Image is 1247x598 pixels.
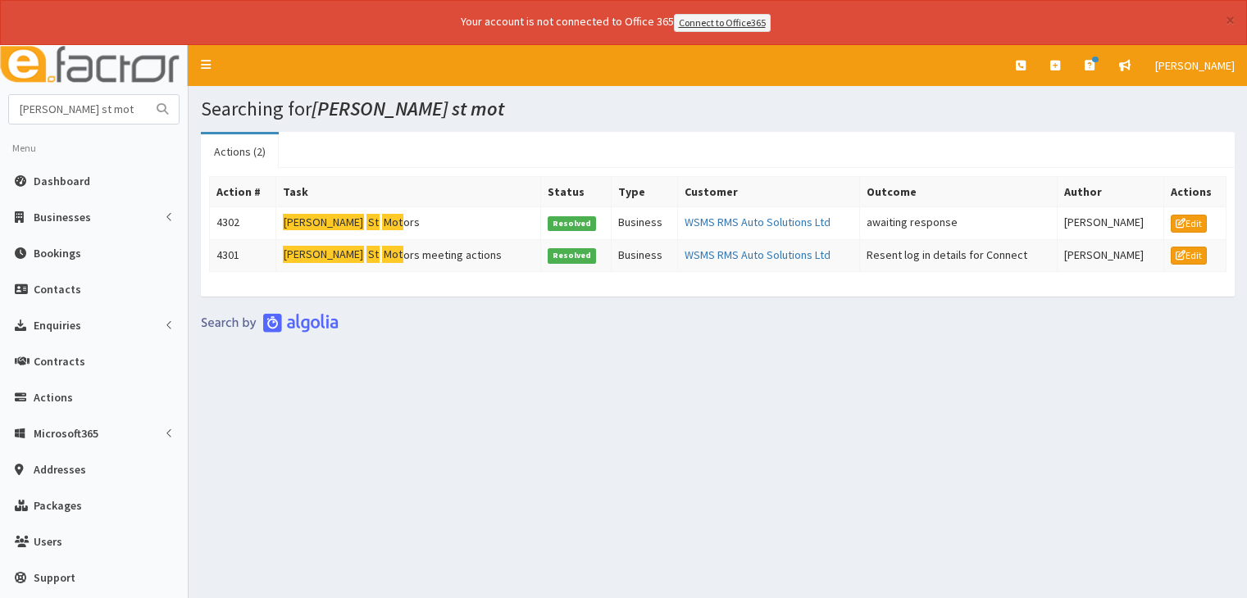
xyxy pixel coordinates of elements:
a: WSMS RMS Auto Solutions Ltd [685,247,831,262]
a: Edit [1171,247,1207,265]
th: Outcome [859,176,1058,206]
mark: [PERSON_NAME] [283,214,365,231]
span: Users [34,534,62,549]
td: Business [612,206,678,239]
a: Actions (2) [201,134,279,169]
span: Dashboard [34,174,90,188]
button: × [1226,11,1235,29]
span: Bookings [34,246,81,260]
span: [PERSON_NAME] [1155,58,1235,73]
th: Customer [678,176,859,206]
div: Your account is not connected to Office 365 [136,13,1095,32]
a: Connect to Office365 [674,14,771,32]
td: 4301 [210,239,276,272]
span: Resolved [548,216,597,231]
th: Task [275,176,540,206]
mark: [PERSON_NAME] [283,246,365,263]
input: Search... [9,95,147,124]
td: Resent log in details for Connect [859,239,1058,272]
span: Resolved [548,248,597,263]
td: ors [275,206,540,239]
th: Action # [210,176,276,206]
th: Author [1058,176,1163,206]
span: Contacts [34,282,81,297]
td: 4302 [210,206,276,239]
td: Business [612,239,678,272]
mark: Mot [382,214,403,231]
h1: Searching for [201,98,1235,120]
span: Support [34,570,75,585]
td: ors meeting actions [275,239,540,272]
i: [PERSON_NAME] st mot [312,96,504,121]
span: Microsoft365 [34,426,98,441]
th: Type [612,176,678,206]
mark: Mot [382,246,403,263]
td: [PERSON_NAME] [1058,206,1163,239]
span: Actions [34,390,73,405]
th: Actions [1163,176,1226,206]
a: Edit [1171,215,1207,233]
span: Enquiries [34,318,81,333]
mark: St [366,214,380,231]
span: Businesses [34,210,91,224]
a: WSMS RMS Auto Solutions Ltd [685,215,831,229]
span: Contracts [34,354,85,369]
a: [PERSON_NAME] [1143,45,1247,86]
span: Addresses [34,462,86,477]
td: awaiting response [859,206,1058,239]
mark: St [366,246,380,263]
img: search-by-algolia-light-background.png [201,313,339,333]
th: Status [540,176,612,206]
span: Packages [34,498,82,513]
td: [PERSON_NAME] [1058,239,1163,272]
